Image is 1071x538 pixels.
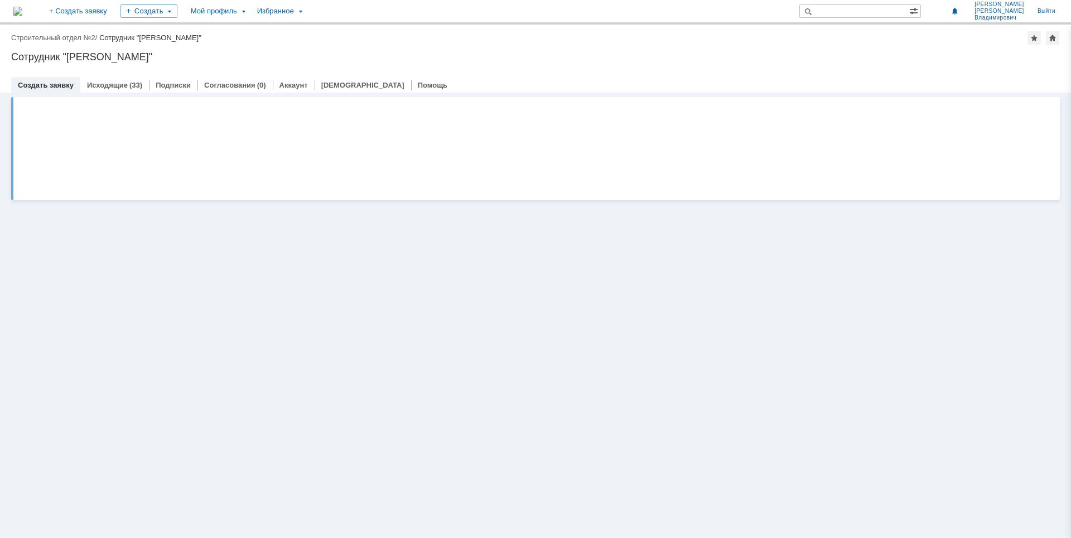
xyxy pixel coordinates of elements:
a: Подписки [156,81,191,89]
span: [PERSON_NAME] [974,8,1024,15]
div: Создать [120,4,177,18]
a: Согласования [204,81,255,89]
div: Сотрудник "[PERSON_NAME]" [11,51,1060,63]
span: Владимирович [974,15,1024,21]
a: [DEMOGRAPHIC_DATA] [321,81,404,89]
div: (33) [129,81,142,89]
div: Добавить в избранное [1027,31,1041,45]
img: logo [13,7,22,16]
span: [PERSON_NAME] [974,1,1024,8]
div: Сотрудник "[PERSON_NAME]" [99,33,201,42]
a: Перейти на домашнюю страницу [13,7,22,16]
div: / [11,33,99,42]
a: Строительный отдел №2 [11,33,95,42]
a: Помощь [418,81,447,89]
a: Аккаунт [279,81,308,89]
span: Расширенный поиск [909,5,920,16]
a: Исходящие [87,81,128,89]
a: Создать заявку [18,81,74,89]
div: (0) [257,81,266,89]
div: Сделать домашней страницей [1046,31,1059,45]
